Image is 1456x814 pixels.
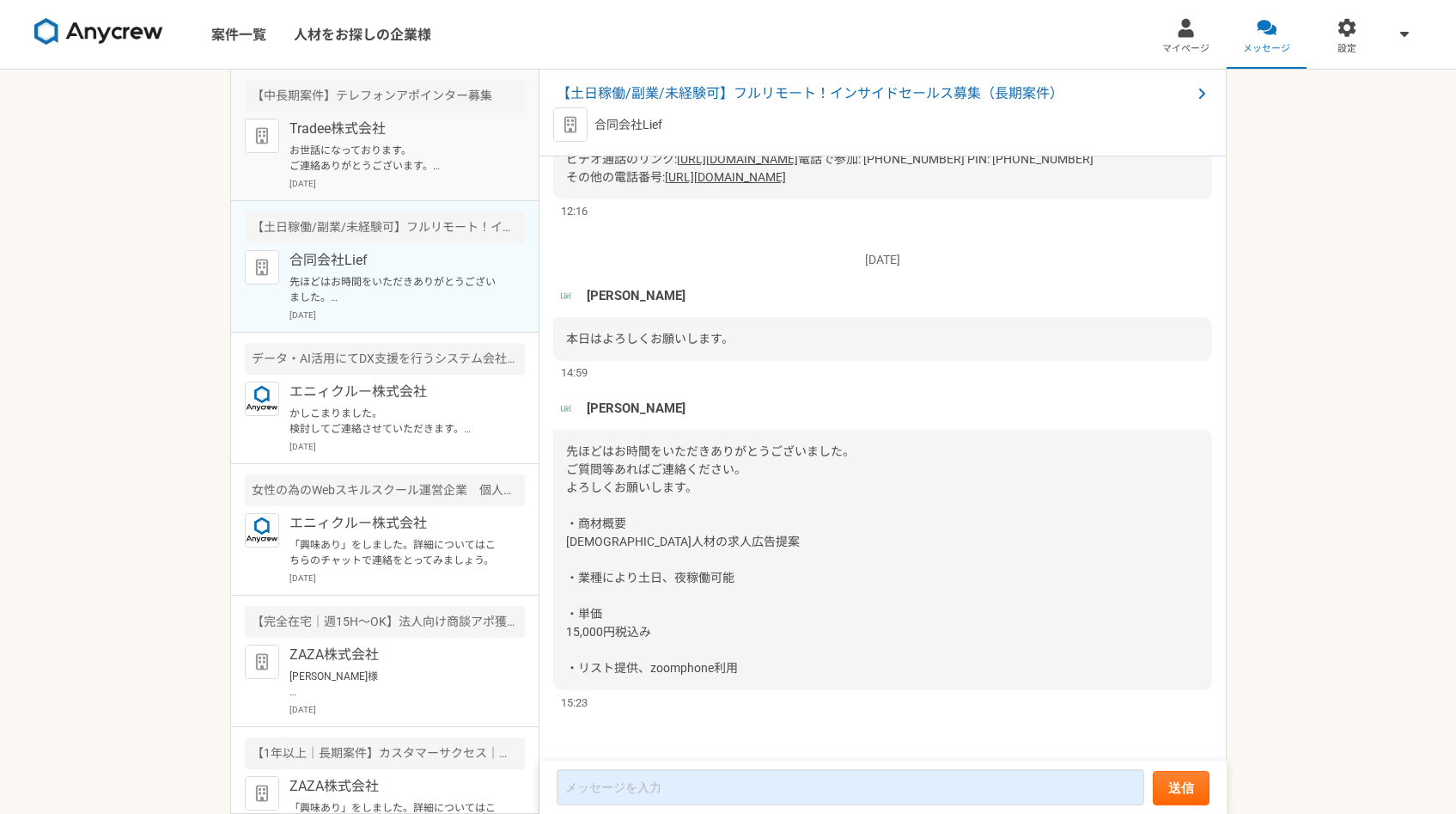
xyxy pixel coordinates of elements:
img: 8DqYSo04kwAAAAASUVORK5CYII= [34,18,163,46]
p: [DATE] [289,572,525,584]
img: unnamed.png [553,283,579,309]
img: default_org_logo-42cde973f59100197ec2c8e796e4974ac8490bb5b08a0eb061ff975e4574aa76.png [553,107,588,142]
div: 女性の為のWebスキルスクール運営企業 個人営業（フルリモート） [245,474,525,506]
p: 合同会社Lief [289,250,502,271]
a: [URL][DOMAIN_NAME] [677,152,798,166]
div: データ・AI活用にてDX支援を行うシステム会社でのインサイドセールスを募集 [245,343,525,375]
p: [DATE] [289,440,525,453]
button: 送信 [1153,771,1209,805]
span: 本日はよろしくお願いします。 [566,332,734,346]
div: 【土日稼働/副業/未経験可】フルリモート！インサイドセールス募集（長期案件） [245,211,525,243]
span: マイページ [1162,42,1209,56]
p: ZAZA株式会社 [289,645,502,665]
img: default_org_logo-42cde973f59100197ec2c8e796e4974ac8490bb5b08a0eb061ff975e4574aa76.png [245,645,279,679]
img: default_org_logo-42cde973f59100197ec2c8e796e4974ac8490bb5b08a0eb061ff975e4574aa76.png [245,776,279,811]
span: 【土日稼働/副業/未経験可】フルリモート！インサイドセールス募集（長期案件） [557,83,1191,104]
div: 【1年以上｜長期案件】カスタマーサクセス｜法人営業経験1年〜｜フルリモ◎ [245,737,525,769]
span: 15:23 [561,695,588,711]
p: [DATE] [289,703,525,716]
img: unnamed.png [553,395,579,421]
div: 【完全在宅｜週15H〜OK】法人向け商談アポ獲得をお願いします！ [245,606,525,638]
span: 設定 [1337,42,1356,56]
p: エニィクルー株式会社 [289,513,502,534]
a: [URL][DOMAIN_NAME] [665,170,786,184]
span: [PERSON_NAME] [587,399,685,418]
p: かしこまりました。 検討してご連絡させていただきます。 よろしくお願いいたします。 [289,406,502,437]
p: [DATE] [289,309,525,321]
span: 電話で参加: [PHONE_NUMBER] PIN: [PHONE_NUMBER] その他の電話番号: [566,152,1094,184]
span: 14:59 [561,364,588,381]
span: メッセージ [1243,42,1290,56]
p: [DATE] [289,177,525,190]
p: [DATE] [553,251,1212,269]
p: ZAZA株式会社 [289,776,502,797]
p: [PERSON_NAME]様 お世話になります。 ZAZA株式会社の[PERSON_NAME]です。 ご相談いただきありがとうございます。 大変恐れ入りますが、本案件は「ご本人が稼働いただける方... [289,669,502,700]
p: お世話になっております。 ご連絡ありがとうございます。 内容問題なさそうなので、まずは面談にて弊社サービスの説明や条件面の擦り合わせをさせていただきたく存じます。 お時間について何日程か頂戴でき... [289,143,502,174]
span: 先ほどはお時間をいただきありがとうございました。 ご質問等あればご連絡ください。 よろしくお願いします。 ・商材概要 [DEMOGRAPHIC_DATA]人材の求人広告提案 ・業種により土日、夜... [566,444,855,675]
img: logo_text_blue_01.png [245,382,279,416]
p: Tradee株式会社 [289,119,502,139]
span: 12:16 [561,203,588,219]
div: 【中長期案件】テレフォンアポインター募集 [245,80,525,112]
span: [PERSON_NAME] [587,286,685,305]
p: 先ほどはお時間をいただきありがとうございました。 ご質問等あればご連絡ください。 よろしくお願いします。 ・商材概要 [DEMOGRAPHIC_DATA]人材の求人広告提案 ・業種により土日、夜... [289,274,502,305]
p: 合同会社Lief [594,116,662,134]
p: 「興味あり」をしました。詳細についてはこちらのチャットで連絡をとってみましょう。 [289,537,502,568]
p: エニィクルー株式会社 [289,382,502,402]
img: default_org_logo-42cde973f59100197ec2c8e796e4974ac8490bb5b08a0eb061ff975e4574aa76.png [245,250,279,285]
span: 承知しました。 では、下記にてよろしくお願い致します。 【面接】[PERSON_NAME] [DATE] · 15:00 – 15:30 Google Meet の参加に必要な情報 ビデオ通話の... [566,44,794,166]
img: logo_text_blue_01.png [245,513,279,548]
img: default_org_logo-42cde973f59100197ec2c8e796e4974ac8490bb5b08a0eb061ff975e4574aa76.png [245,119,279,153]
